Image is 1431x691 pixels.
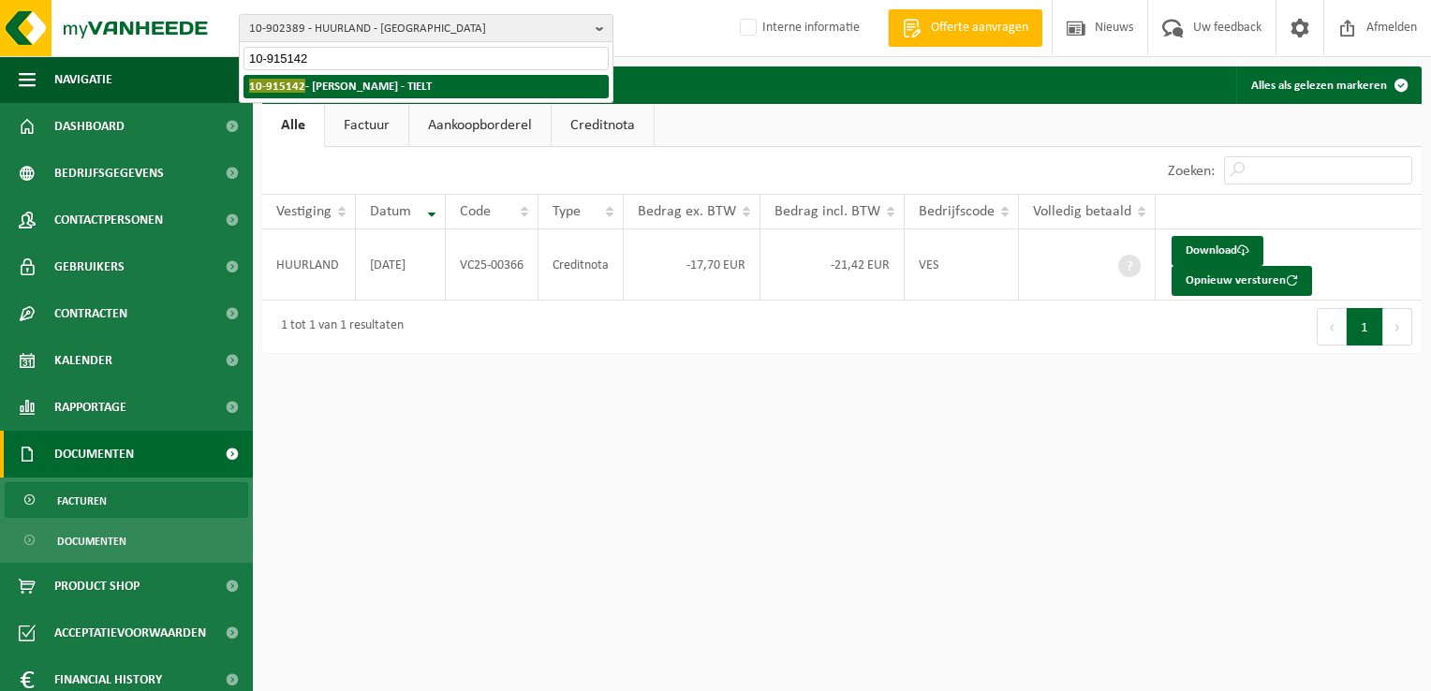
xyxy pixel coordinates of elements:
[243,47,609,70] input: Zoeken naar gekoppelde vestigingen
[552,104,654,147] a: Creditnota
[54,150,164,197] span: Bedrijfsgegevens
[1317,308,1347,345] button: Previous
[638,204,736,219] span: Bedrag ex. BTW
[1172,266,1312,296] button: Opnieuw versturen
[239,14,613,42] button: 10-902389 - HUURLAND - [GEOGRAPHIC_DATA]
[54,56,112,103] span: Navigatie
[262,229,356,301] td: HUURLAND
[553,204,581,219] span: Type
[5,522,248,558] a: Documenten
[736,14,860,42] label: Interne informatie
[1168,164,1215,179] label: Zoeken:
[54,103,125,150] span: Dashboard
[1347,308,1383,345] button: 1
[460,204,491,219] span: Code
[538,229,624,301] td: Creditnota
[249,15,588,43] span: 10-902389 - HUURLAND - [GEOGRAPHIC_DATA]
[356,229,446,301] td: [DATE]
[249,79,305,93] span: 10-915142
[272,310,404,344] div: 1 tot 1 van 1 resultaten
[760,229,905,301] td: -21,42 EUR
[775,204,880,219] span: Bedrag incl. BTW
[54,384,126,431] span: Rapportage
[325,104,408,147] a: Factuur
[54,197,163,243] span: Contactpersonen
[926,19,1033,37] span: Offerte aanvragen
[276,204,332,219] span: Vestiging
[888,9,1042,47] a: Offerte aanvragen
[57,523,126,559] span: Documenten
[54,290,127,337] span: Contracten
[262,104,324,147] a: Alle
[54,337,112,384] span: Kalender
[54,243,125,290] span: Gebruikers
[919,204,995,219] span: Bedrijfscode
[905,229,1019,301] td: VES
[370,204,411,219] span: Datum
[409,104,551,147] a: Aankoopborderel
[54,431,134,478] span: Documenten
[249,79,432,93] strong: - [PERSON_NAME] - TIELT
[1172,236,1263,266] a: Download
[624,229,760,301] td: -17,70 EUR
[54,563,140,610] span: Product Shop
[446,229,538,301] td: VC25-00366
[1383,308,1412,345] button: Next
[57,483,107,519] span: Facturen
[1033,204,1131,219] span: Volledig betaald
[5,482,248,518] a: Facturen
[54,610,206,656] span: Acceptatievoorwaarden
[1236,66,1420,104] button: Alles als gelezen markeren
